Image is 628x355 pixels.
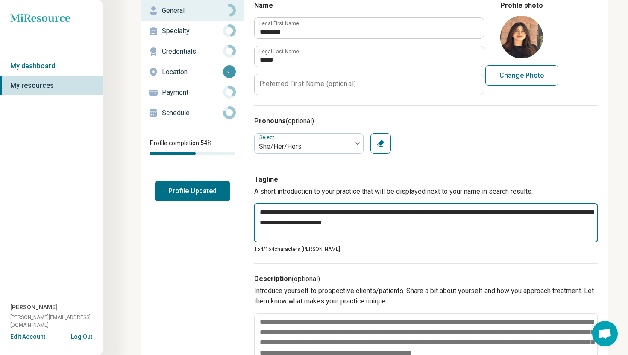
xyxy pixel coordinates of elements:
[259,81,356,87] label: Preferred First Name (optional)
[162,67,223,77] p: Location
[141,41,244,62] a: Credentials
[155,181,230,201] button: Profile Updated
[485,65,558,86] button: Change Photo
[254,286,598,306] p: Introduce yourself to prospective clients/patients. Share a bit about yourself and how you approa...
[254,274,598,284] h3: Description
[10,314,103,329] span: [PERSON_NAME][EMAIL_ADDRESS][DOMAIN_NAME]
[141,62,244,82] a: Location
[259,49,299,54] label: Legal Last Name
[200,140,212,146] span: 54 %
[162,26,223,36] p: Specialty
[10,332,45,341] button: Edit Account
[254,0,483,11] h3: Name
[592,321,618,346] a: Open chat
[162,108,223,118] p: Schedule
[259,21,299,26] label: Legal First Name
[10,303,57,312] span: [PERSON_NAME]
[286,117,314,125] span: (optional)
[254,175,598,185] h3: Tagline
[254,245,598,253] p: 154/ 154 characters [PERSON_NAME]
[500,16,543,58] img: avatar image
[292,275,320,283] span: (optional)
[162,6,223,16] p: General
[150,152,235,155] div: Profile completion
[141,103,244,123] a: Schedule
[141,134,244,160] div: Profile completion:
[162,87,223,98] p: Payment
[259,134,276,140] label: Select
[141,82,244,103] a: Payment
[141,0,244,21] a: General
[259,142,348,152] div: She/Her/Hers
[500,0,543,11] legend: Profile photo
[162,47,223,57] p: Credentials
[254,186,598,197] p: A short introduction to your practice that will be displayed next to your name in search results.
[141,21,244,41] a: Specialty
[254,116,598,126] h3: Pronouns
[71,332,92,339] button: Log Out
